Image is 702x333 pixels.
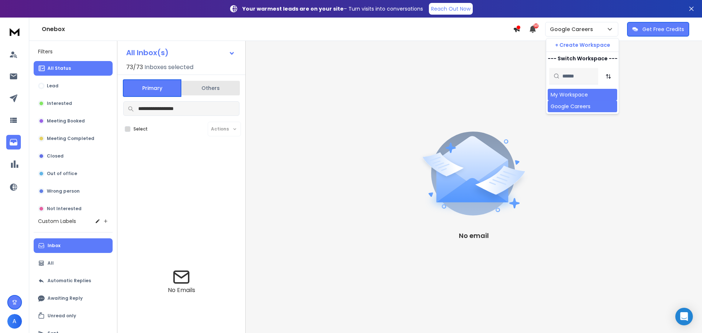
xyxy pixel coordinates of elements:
button: All Inbox(s) [120,45,241,60]
button: A [7,314,22,329]
p: No email [459,231,489,241]
p: Lead [47,83,58,89]
p: Automatic Replies [48,278,91,284]
button: + Create Workspace [546,38,619,52]
div: Google Careers [551,103,590,110]
button: Interested [34,96,113,111]
button: Inbox [34,238,113,253]
button: Closed [34,149,113,163]
p: No Emails [168,286,195,295]
button: Primary [123,79,181,97]
button: Awaiting Reply [34,291,113,306]
p: Google Careers [550,26,596,33]
button: Not Interested [34,201,113,216]
p: Interested [47,101,72,106]
p: Unread only [48,313,76,319]
button: Automatic Replies [34,273,113,288]
p: Meeting Booked [47,118,85,124]
button: Get Free Credits [627,22,689,37]
p: – Turn visits into conversations [242,5,423,12]
button: Sort by Sort A-Z [601,69,616,84]
button: Meeting Completed [34,131,113,146]
p: All [48,260,54,266]
p: Closed [47,153,64,159]
p: All Status [48,65,71,71]
p: Out of office [47,171,77,177]
span: 73 / 73 [126,63,143,72]
label: Select [133,126,148,132]
button: Lead [34,79,113,93]
div: My Workspace [551,91,588,98]
span: 50 [533,23,539,29]
button: Meeting Booked [34,114,113,128]
p: Reach Out Now [431,5,471,12]
div: Open Intercom Messenger [675,308,693,325]
strong: Your warmest leads are on your site [242,5,344,12]
p: + Create Workspace [555,41,610,49]
a: Reach Out Now [429,3,473,15]
p: Wrong person [47,188,80,194]
p: Inbox [48,243,60,249]
h3: Custom Labels [38,217,76,225]
button: All Status [34,61,113,76]
p: --- Switch Workspace --- [548,55,618,62]
p: Get Free Credits [642,26,684,33]
h1: Onebox [42,25,513,34]
button: Others [181,80,240,96]
button: Wrong person [34,184,113,198]
button: All [34,256,113,270]
button: Out of office [34,166,113,181]
h3: Filters [34,46,113,57]
h1: All Inbox(s) [126,49,169,56]
h3: Inboxes selected [144,63,193,72]
p: Awaiting Reply [48,295,83,301]
p: Not Interested [47,206,82,212]
img: logo [7,25,22,38]
button: Unread only [34,309,113,323]
p: Meeting Completed [47,136,94,141]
